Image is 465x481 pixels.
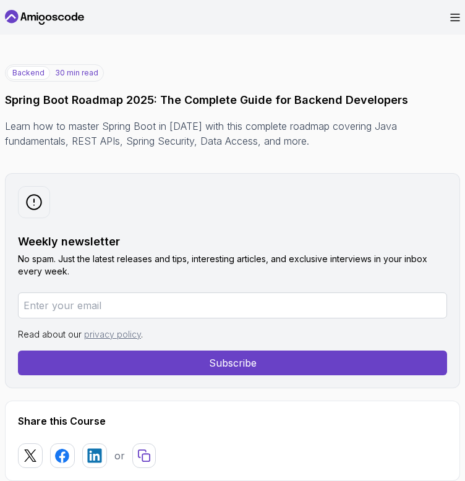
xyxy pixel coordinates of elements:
p: backend [7,66,50,80]
input: Enter your email [18,292,447,318]
h1: Spring Boot Roadmap 2025: The Complete Guide for Backend Developers [5,92,460,109]
p: Read about our . [18,328,447,341]
h2: Weekly newsletter [18,233,447,250]
p: or [114,448,125,463]
p: Learn how to master Spring Boot in [DATE] with this complete roadmap covering Java fundamentals, ... [5,119,460,148]
h2: Share this Course [18,414,447,428]
p: 30 min read [55,68,98,78]
button: Open Menu [450,14,460,22]
button: Subscribe [18,351,447,375]
p: No spam. Just the latest releases and tips, interesting articles, and exclusive interviews in you... [18,253,447,278]
a: privacy policy [84,329,141,339]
